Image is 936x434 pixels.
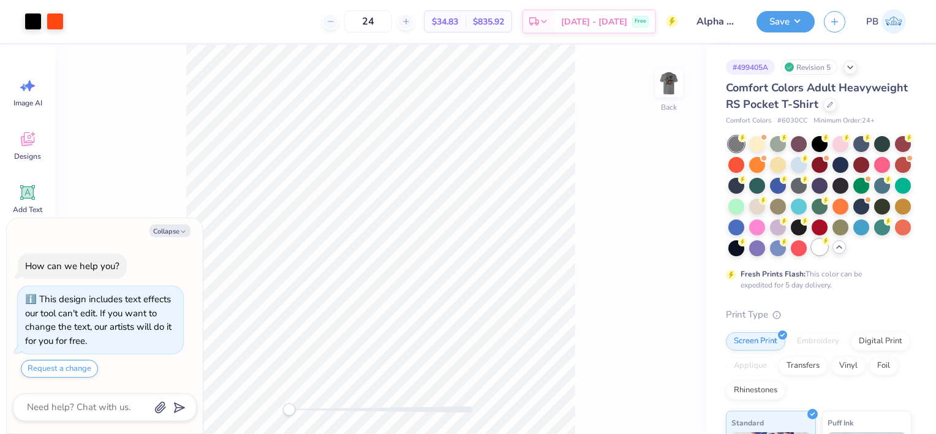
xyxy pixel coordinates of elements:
span: Designs [14,151,41,161]
div: How can we help you? [25,260,119,272]
div: This color can be expedited for 5 day delivery. [741,268,891,291]
button: Collapse [149,224,191,237]
div: Print Type [726,308,911,322]
input: Untitled Design [687,9,747,34]
div: Digital Print [851,332,910,351]
div: Embroidery [789,332,847,351]
span: Minimum Order: 24 + [813,116,875,126]
div: Rhinestones [726,381,785,400]
span: Image AI [13,98,42,108]
span: $835.92 [473,15,504,28]
div: Foil [869,357,898,375]
button: Request a change [21,360,98,378]
div: Vinyl [831,357,866,375]
span: Comfort Colors [726,116,771,126]
div: Accessibility label [283,403,295,416]
div: Back [661,102,677,113]
div: Applique [726,357,775,375]
span: Comfort Colors Adult Heavyweight RS Pocket T-Shirt [726,80,908,112]
span: Add Text [13,205,42,215]
span: # 6030CC [777,116,807,126]
span: $34.83 [432,15,458,28]
img: Peter Bazzini [881,9,906,34]
a: PB [861,9,911,34]
div: Transfers [779,357,828,375]
span: PB [866,15,878,29]
div: This design includes text effects our tool can't edit. If you want to change the text, our artist... [25,293,172,347]
strong: Fresh Prints Flash: [741,269,806,279]
div: Screen Print [726,332,785,351]
span: Standard [731,416,764,429]
button: Save [757,11,815,32]
span: Puff Ink [828,416,853,429]
div: Revision 5 [781,59,837,75]
div: # 499405A [726,59,775,75]
input: – – [344,10,392,32]
span: [DATE] - [DATE] [561,15,627,28]
img: Back [657,71,681,96]
span: Free [635,17,646,26]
